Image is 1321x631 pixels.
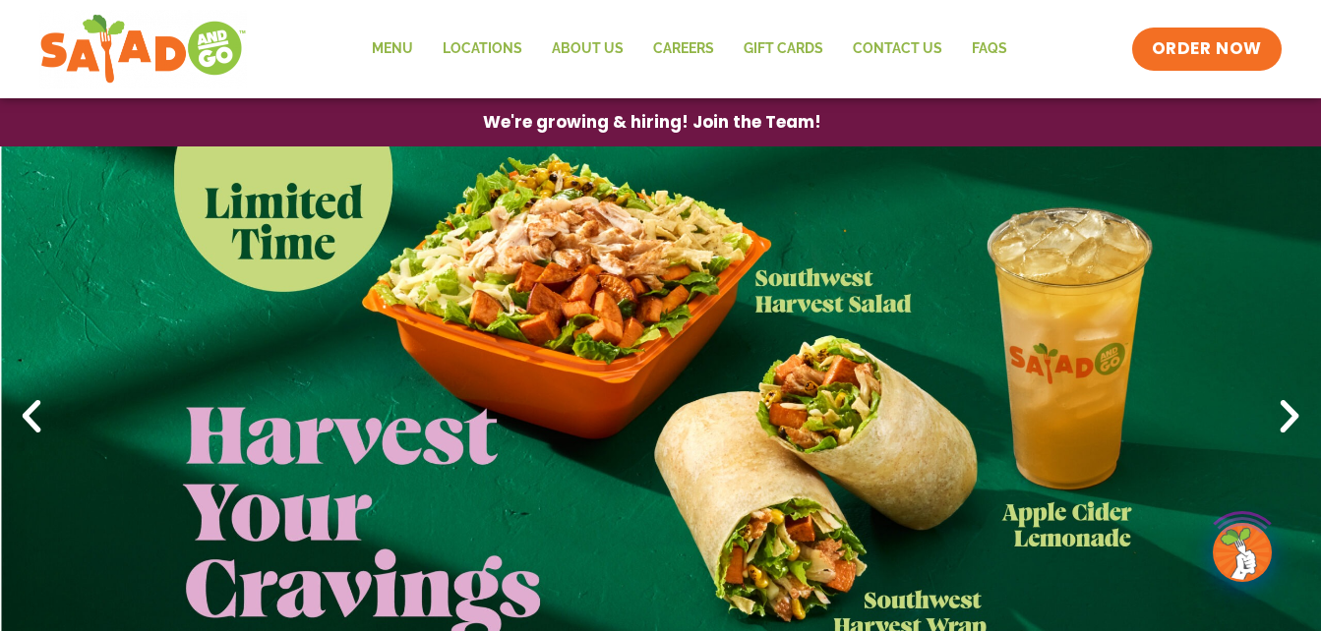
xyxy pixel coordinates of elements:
[729,27,838,72] a: GIFT CARDS
[39,10,247,88] img: new-SAG-logo-768×292
[483,114,821,131] span: We're growing & hiring! Join the Team!
[10,395,53,438] div: Previous slide
[1268,395,1311,438] div: Next slide
[957,27,1022,72] a: FAQs
[428,27,537,72] a: Locations
[357,27,1022,72] nav: Menu
[1152,37,1262,61] span: ORDER NOW
[638,27,729,72] a: Careers
[1132,28,1282,71] a: ORDER NOW
[453,99,851,145] a: We're growing & hiring! Join the Team!
[537,27,638,72] a: About Us
[838,27,957,72] a: Contact Us
[357,27,428,72] a: Menu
